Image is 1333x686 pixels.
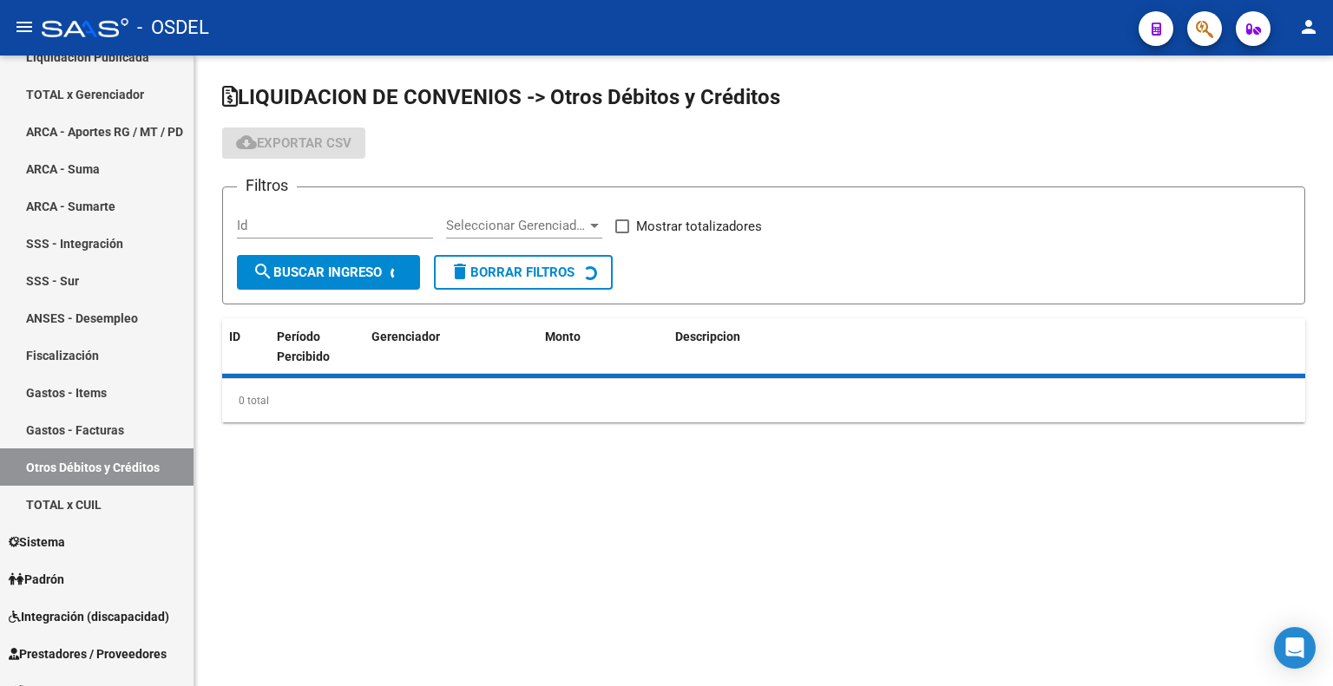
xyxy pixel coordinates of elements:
[236,132,257,153] mat-icon: cloud_download
[137,9,209,47] span: - OSDEL
[277,330,330,363] span: Período Percibido
[236,135,351,151] span: Exportar CSV
[545,330,581,343] span: Monto
[253,265,382,280] span: Buscar Ingreso
[237,255,420,290] button: Buscar Ingreso
[9,607,169,626] span: Integración (discapacidad)
[222,127,365,159] button: Exportar CSV
[222,379,1305,422] div: 0 total
[9,570,64,589] span: Padrón
[371,330,440,343] span: Gerenciador
[538,318,668,376] datatable-header-cell: Monto
[14,16,35,37] mat-icon: menu
[636,216,762,237] span: Mostrar totalizadores
[237,173,297,198] h3: Filtros
[1274,627,1316,669] div: Open Intercom Messenger
[446,218,587,233] span: Seleccionar Gerenciador
[9,644,167,663] span: Prestadores / Proveedores
[1298,16,1319,37] mat-icon: person
[450,265,575,280] span: Borrar Filtros
[450,261,470,282] mat-icon: delete
[229,330,240,343] span: ID
[222,318,270,376] datatable-header-cell: ID
[668,318,1305,376] datatable-header-cell: Descripcion
[270,318,339,376] datatable-header-cell: Período Percibido
[675,330,740,343] span: Descripcion
[222,85,780,109] span: LIQUIDACION DE CONVENIOS -> Otros Débitos y Créditos
[364,318,538,376] datatable-header-cell: Gerenciador
[434,255,613,290] button: Borrar Filtros
[9,532,65,552] span: Sistema
[253,261,273,282] mat-icon: search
